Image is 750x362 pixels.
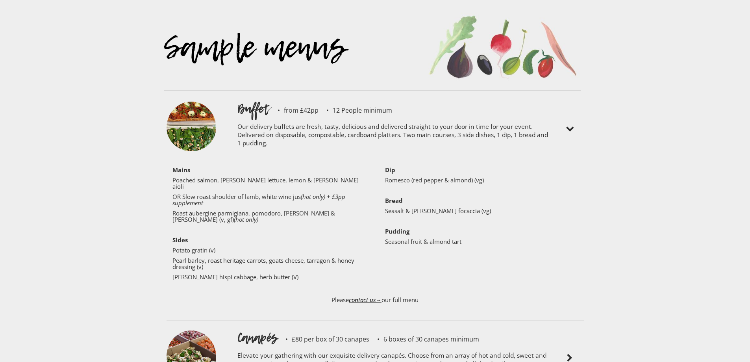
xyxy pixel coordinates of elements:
[385,227,409,235] strong: Pudding
[172,167,365,173] p: ‍
[237,117,548,155] p: Our delivery buffets are fresh, tasty, delicious and delivered straight to your door in time for ...
[385,187,578,193] p: ‍
[237,329,278,346] h1: Canapés
[172,177,365,189] p: Poached salmon, [PERSON_NAME] lettuce, lemon & [PERSON_NAME] aioli
[172,226,365,233] p: ‍
[167,289,584,319] p: Please our full menu
[172,210,365,223] p: Roast aubergine parmigiana, pomodoro, [PERSON_NAME] & [PERSON_NAME] (v, gf)
[319,107,392,113] p: 12 People minimum
[172,193,365,206] p: OR Slow roast shoulder of lamb, white wine jus
[385,177,578,183] p: Romesco (red pepper & almond) (vg)
[164,43,420,91] div: Sample menus
[234,215,258,223] em: (hot only)
[172,236,188,244] strong: Sides
[172,257,365,270] p: Pearl barley, roast heritage carrots, goats cheese, tarragon & honey dressing (v)
[172,193,345,207] em: (hot only) + £3pp supplement
[385,197,403,204] strong: Bread
[385,208,578,214] p: Seasalt & [PERSON_NAME] focaccia (vg)
[385,238,578,245] p: Seasonal fruit & almond tart
[270,107,319,113] p: from £42pp
[172,166,190,174] strong: Mains
[172,247,365,253] p: Potato gratin (v)
[385,166,395,174] strong: Dip
[349,296,381,304] a: contact us→
[385,218,578,224] p: ‍
[278,336,369,342] p: £80 per box of 30 canapes
[172,274,365,280] p: [PERSON_NAME] hispi cabbage, herb butter (V)
[369,336,479,342] p: 6 boxes of 30 canapes minimum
